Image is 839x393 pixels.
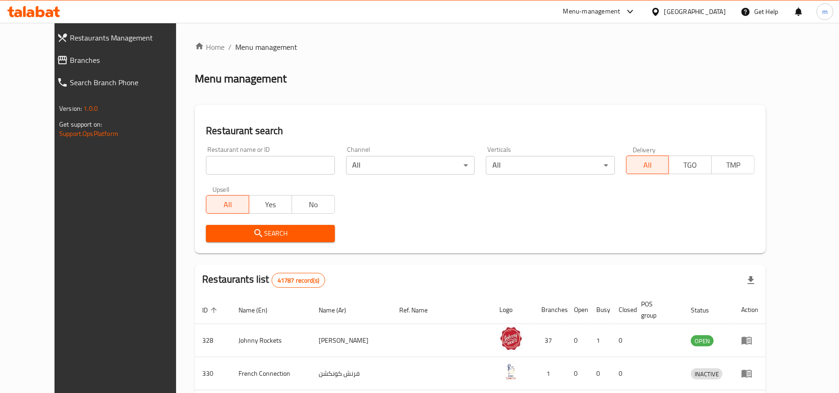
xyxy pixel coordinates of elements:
span: OPEN [691,336,714,346]
div: All [486,156,614,175]
span: No [296,198,331,211]
button: No [292,195,335,214]
td: 1 [534,357,566,390]
div: OPEN [691,335,714,346]
span: 41787 record(s) [272,276,325,285]
td: [PERSON_NAME] [311,324,392,357]
span: Yes [253,198,288,211]
img: Johnny Rockets [499,327,523,350]
button: Search [206,225,334,242]
div: Menu-management [563,6,621,17]
label: Upsell [212,186,230,192]
li: / [228,41,232,53]
span: TGO [673,158,708,172]
h2: Restaurants list [202,272,325,288]
td: 1 [589,324,611,357]
button: Yes [249,195,292,214]
th: Branches [534,296,566,324]
td: 0 [589,357,611,390]
td: 0 [611,357,634,390]
span: INACTIVE [691,369,723,379]
span: Name (En) [239,305,280,316]
img: French Connection [499,360,523,383]
span: Restaurants Management [70,32,187,43]
a: Search Branch Phone [49,71,195,94]
span: Search [213,228,327,239]
td: فرنش كونكشن [311,357,392,390]
td: 328 [195,324,231,357]
span: POS group [641,298,672,321]
h2: Restaurant search [206,124,755,138]
a: Support.OpsPlatform [59,128,118,140]
div: Menu [741,335,758,346]
span: TMP [716,158,751,172]
div: INACTIVE [691,368,723,379]
span: Ref. Name [400,305,440,316]
a: Home [195,41,225,53]
th: Open [566,296,589,324]
span: All [630,158,666,172]
div: Menu [741,368,758,379]
h2: Menu management [195,71,286,86]
td: 0 [566,324,589,357]
a: Restaurants Management [49,27,195,49]
th: Busy [589,296,611,324]
span: Get support on: [59,118,102,130]
div: Export file [740,269,762,291]
td: 330 [195,357,231,390]
button: All [206,195,249,214]
td: 0 [611,324,634,357]
button: TMP [711,156,755,174]
th: Action [734,296,766,324]
span: m [822,7,828,17]
td: 37 [534,324,566,357]
span: Status [691,305,721,316]
a: Branches [49,49,195,71]
span: Name (Ar) [319,305,358,316]
label: Delivery [633,146,656,153]
th: Logo [492,296,534,324]
span: All [210,198,246,211]
span: Menu management [235,41,297,53]
td: French Connection [231,357,311,390]
th: Closed [611,296,634,324]
span: 1.0.0 [83,102,98,115]
div: All [346,156,475,175]
button: All [626,156,669,174]
span: Version: [59,102,82,115]
nav: breadcrumb [195,41,766,53]
td: Johnny Rockets [231,324,311,357]
input: Search for restaurant name or ID.. [206,156,334,175]
span: Branches [70,54,187,66]
button: TGO [668,156,712,174]
td: 0 [566,357,589,390]
span: Search Branch Phone [70,77,187,88]
span: ID [202,305,220,316]
div: Total records count [272,273,325,288]
div: [GEOGRAPHIC_DATA] [664,7,726,17]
